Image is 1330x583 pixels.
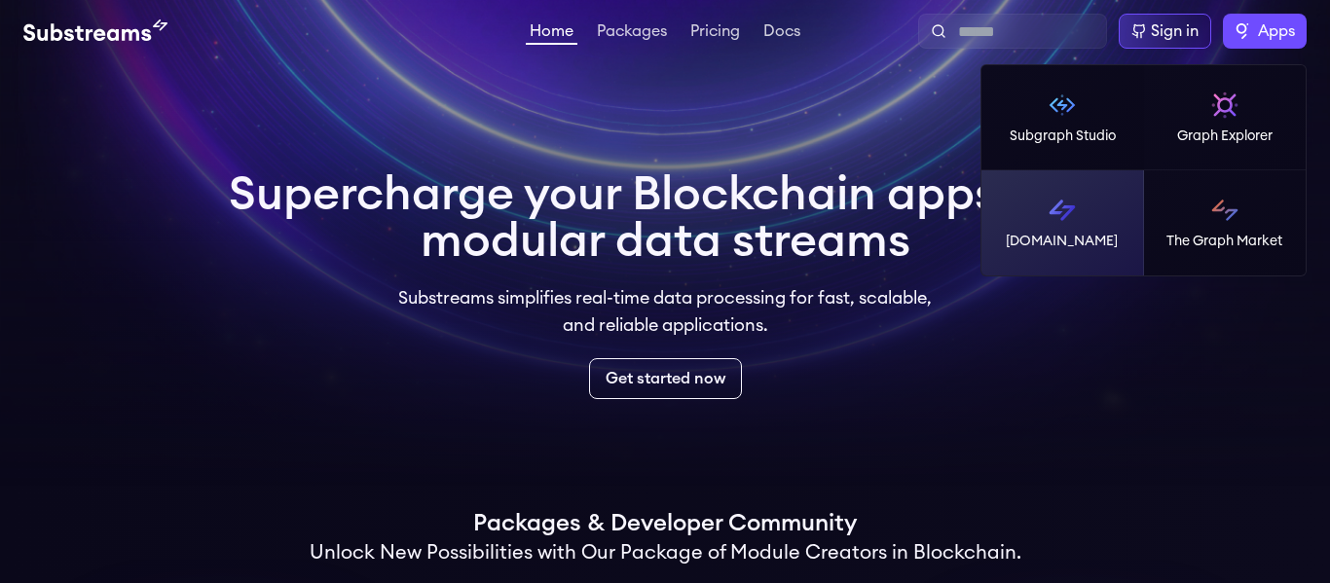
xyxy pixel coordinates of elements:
[759,23,804,43] a: Docs
[589,358,742,399] a: Get started now
[1047,195,1078,226] img: Substreams logo
[593,23,671,43] a: Packages
[310,539,1021,566] h2: Unlock New Possibilities with Our Package of Module Creators in Blockchain.
[1010,127,1116,146] p: Subgraph Studio
[1258,19,1295,43] span: Apps
[1047,90,1078,121] img: Subgraph Studio logo
[385,284,945,339] p: Substreams simplifies real-time data processing for fast, scalable, and reliable applications.
[981,170,1144,275] a: [DOMAIN_NAME]
[1209,90,1240,121] img: Graph Explorer logo
[1151,19,1199,43] div: Sign in
[526,23,577,45] a: Home
[686,23,744,43] a: Pricing
[23,19,167,43] img: Substream's logo
[1144,170,1307,275] a: The Graph Market
[1144,65,1307,170] a: Graph Explorer
[473,508,857,539] h1: Packages & Developer Community
[1209,195,1240,226] img: The Graph Market logo
[981,65,1144,170] a: Subgraph Studio
[1235,23,1250,39] img: The Graph logo
[1119,14,1211,49] a: Sign in
[1006,232,1118,251] p: [DOMAIN_NAME]
[229,171,1101,265] h1: Supercharge your Blockchain apps with modular data streams
[1166,232,1282,251] p: The Graph Market
[1177,127,1273,146] p: Graph Explorer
